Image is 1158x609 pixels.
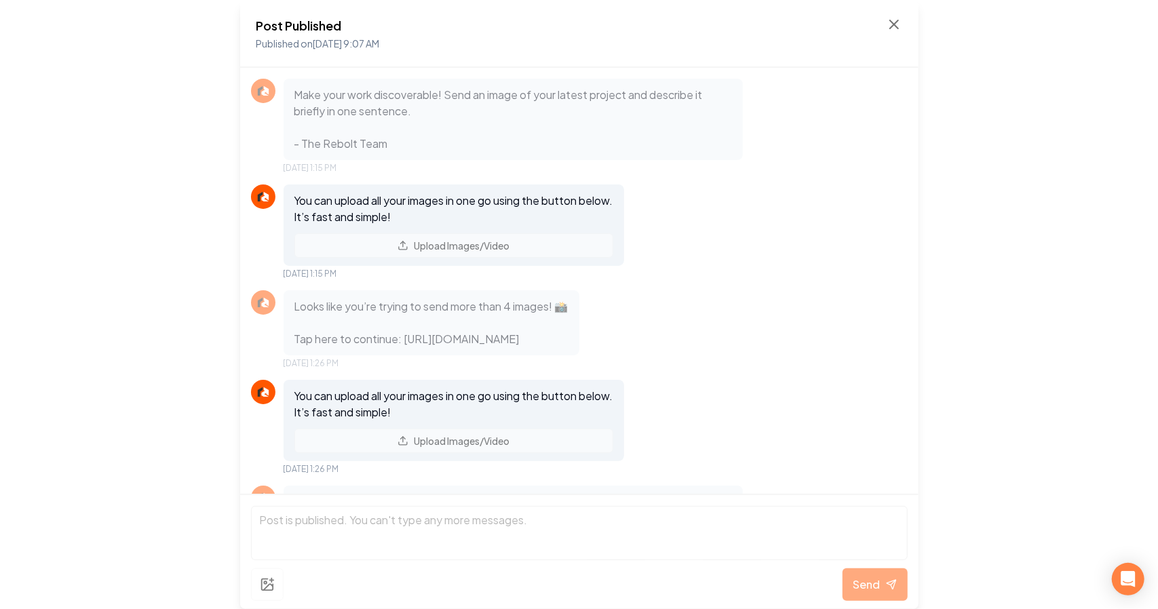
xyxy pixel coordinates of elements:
[294,193,613,225] p: You can upload all your images in one go using the button below. It’s fast and simple!
[255,83,271,99] img: Rebolt Logo
[284,163,337,174] span: [DATE] 1:15 PM
[255,189,271,205] img: Rebolt Logo
[255,384,271,400] img: Rebolt Logo
[1112,563,1144,595] div: Open Intercom Messenger
[294,298,568,347] p: Looks like you’re trying to send more than 4 images! 📸 Tap here to continue: [URL][DOMAIN_NAME]
[284,464,339,475] span: [DATE] 1:26 PM
[256,16,380,35] h2: Post Published
[284,269,337,279] span: [DATE] 1:15 PM
[294,388,613,420] p: You can upload all your images in one go using the button below. It’s fast and simple!
[294,87,733,152] p: Make your work discoverable! Send an image of your latest project and describe it briefly in one ...
[255,490,271,506] img: Rebolt Logo
[256,37,380,50] span: Published on [DATE] 9:07 AM
[284,358,339,369] span: [DATE] 1:26 PM
[255,294,271,311] img: Rebolt Logo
